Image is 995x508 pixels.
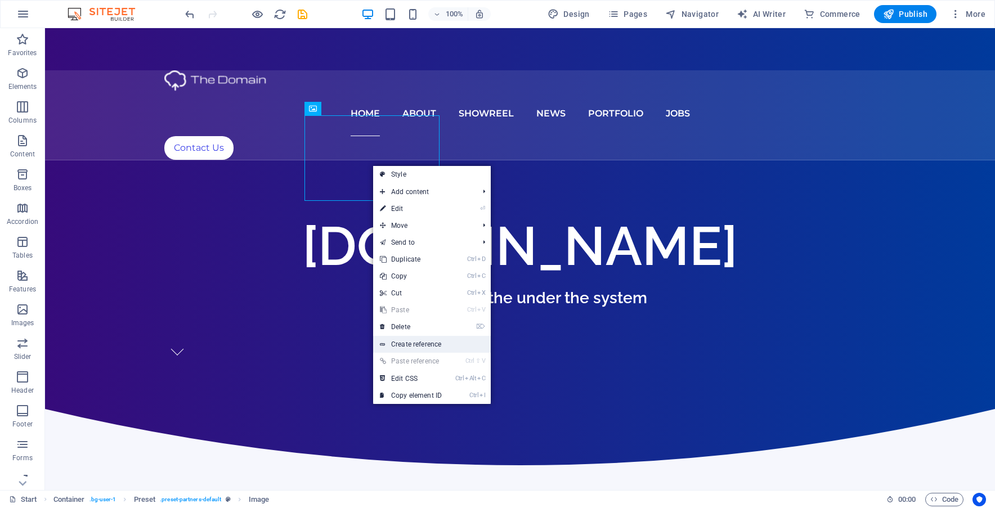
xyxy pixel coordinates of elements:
[543,5,594,23] button: Design
[9,285,36,294] p: Features
[8,48,37,57] p: Favorites
[737,8,786,20] span: AI Writer
[476,323,485,330] i: ⌦
[467,255,476,263] i: Ctrl
[428,7,468,21] button: 100%
[373,370,449,387] a: CtrlAltCEdit CSS
[665,8,719,20] span: Navigator
[11,318,34,327] p: Images
[945,5,990,23] button: More
[474,9,485,19] i: On resize automatically adjust zoom level to fit chosen device.
[950,8,985,20] span: More
[467,272,476,280] i: Ctrl
[274,8,286,21] i: Reload page
[8,82,37,91] p: Elements
[465,375,476,382] i: Alt
[373,234,474,251] a: Send to
[14,183,32,192] p: Boxes
[9,493,37,506] a: Click to cancel selection. Double-click to open Pages
[906,495,908,503] span: :
[480,205,485,212] i: ⏎
[12,420,33,429] p: Footer
[603,5,652,23] button: Pages
[373,302,449,318] a: CtrlVPaste
[12,453,33,462] p: Forms
[477,289,485,296] i: X
[930,493,958,506] span: Code
[226,496,231,502] i: This element is a customizable preset
[373,251,449,268] a: CtrlDDuplicate
[373,200,449,217] a: ⏎Edit
[477,272,485,280] i: C
[183,7,196,21] button: undo
[799,5,865,23] button: Commerce
[479,392,485,399] i: I
[548,8,590,20] span: Design
[250,7,264,21] button: Click here to leave preview mode and continue editing
[469,392,478,399] i: Ctrl
[886,493,916,506] h6: Session time
[804,8,860,20] span: Commerce
[898,493,916,506] span: 00 00
[12,251,33,260] p: Tables
[14,352,32,361] p: Slider
[183,8,196,21] i: Undo: Change text (Ctrl+Z)
[53,493,85,506] span: Click to select. Double-click to edit
[445,7,463,21] h6: 100%
[732,5,790,23] button: AI Writer
[373,387,449,404] a: CtrlICopy element ID
[477,255,485,263] i: D
[476,357,481,365] i: ⇧
[455,375,464,382] i: Ctrl
[373,353,449,370] a: Ctrl⇧VPaste reference
[89,493,116,506] span: . bg-user-1
[373,268,449,285] a: CtrlCCopy
[373,285,449,302] a: CtrlXCut
[134,493,156,506] span: Click to select. Double-click to edit
[65,7,149,21] img: Editor Logo
[373,166,491,183] a: Style
[972,493,986,506] button: Usercentrics
[608,8,647,20] span: Pages
[53,493,269,506] nav: breadcrumb
[10,150,35,159] p: Content
[295,7,309,21] button: save
[296,8,309,21] i: Save (Ctrl+S)
[273,7,286,21] button: reload
[467,306,476,313] i: Ctrl
[373,217,474,234] span: Move
[477,375,485,382] i: C
[874,5,936,23] button: Publish
[249,493,269,506] span: Click to select. Double-click to edit
[883,8,927,20] span: Publish
[373,183,474,200] span: Add content
[925,493,963,506] button: Code
[465,357,474,365] i: Ctrl
[467,289,476,296] i: Ctrl
[160,493,221,506] span: . preset-partners-default
[477,306,485,313] i: V
[373,336,491,353] a: Create reference
[7,217,38,226] p: Accordion
[482,357,485,365] i: V
[8,116,37,125] p: Columns
[11,386,34,395] p: Header
[661,5,723,23] button: Navigator
[373,318,449,335] a: ⌦Delete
